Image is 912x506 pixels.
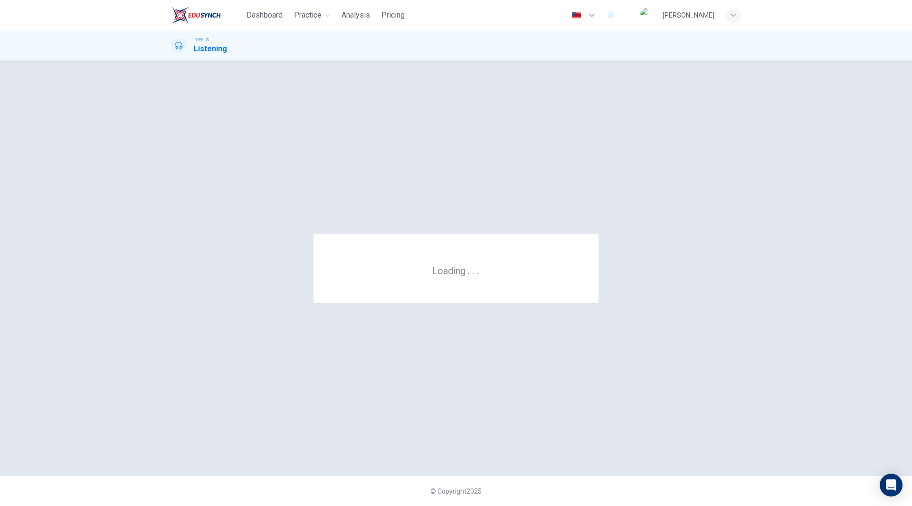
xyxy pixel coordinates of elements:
[570,12,582,19] img: en
[378,7,408,24] button: Pricing
[247,10,283,21] span: Dashboard
[290,7,334,24] button: Practice
[194,37,209,43] span: TOEFL®
[640,8,655,23] img: Profile picture
[171,6,221,25] img: EduSynch logo
[432,264,480,277] h6: Loading
[476,262,480,277] h6: .
[381,10,405,21] span: Pricing
[194,43,227,55] h1: Listening
[294,10,322,21] span: Practice
[171,6,243,25] a: EduSynch logo
[472,262,475,277] h6: .
[342,10,370,21] span: Analysis
[338,7,374,24] button: Analysis
[880,474,902,496] div: Open Intercom Messenger
[467,262,470,277] h6: .
[430,487,482,495] span: © Copyright 2025
[663,10,714,21] div: [PERSON_NAME]
[243,7,286,24] button: Dashboard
